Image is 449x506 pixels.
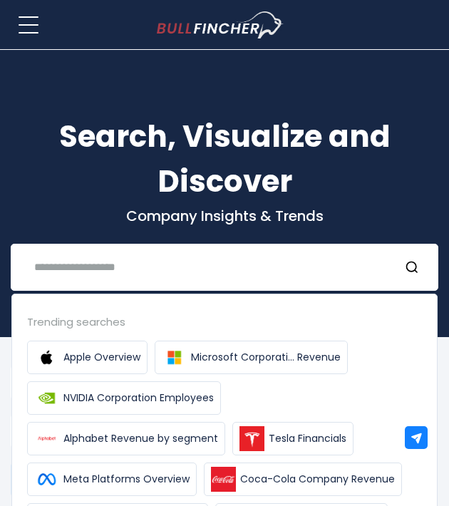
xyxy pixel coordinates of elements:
a: NVIDIA Corporation Employees [27,381,221,415]
a: Go to homepage [157,11,310,38]
span: Microsoft Corporati... Revenue [191,350,341,365]
span: Coca-Cola Company Revenue [240,472,395,487]
span: Meta Platforms Overview [63,472,190,487]
span: Alphabet Revenue by segment [63,431,218,446]
a: Apple Overview [27,341,148,374]
a: Coca-Cola Company Revenue [204,463,402,496]
a: Microsoft Corporati... Revenue [155,341,348,374]
button: Search [405,258,423,277]
span: Tesla Financials [269,431,346,446]
div: Trending searches [27,314,422,330]
h1: Search, Visualize and Discover [11,114,438,204]
span: NVIDIA Corporation Employees [63,391,214,406]
span: Apple Overview [63,350,140,365]
a: Tesla Financials [232,422,353,455]
a: Alphabet Revenue by segment [27,422,225,455]
a: Meta Platforms Overview [27,463,197,496]
img: Bullfincher logo [157,11,284,38]
p: Company Insights & Trends [11,207,438,225]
